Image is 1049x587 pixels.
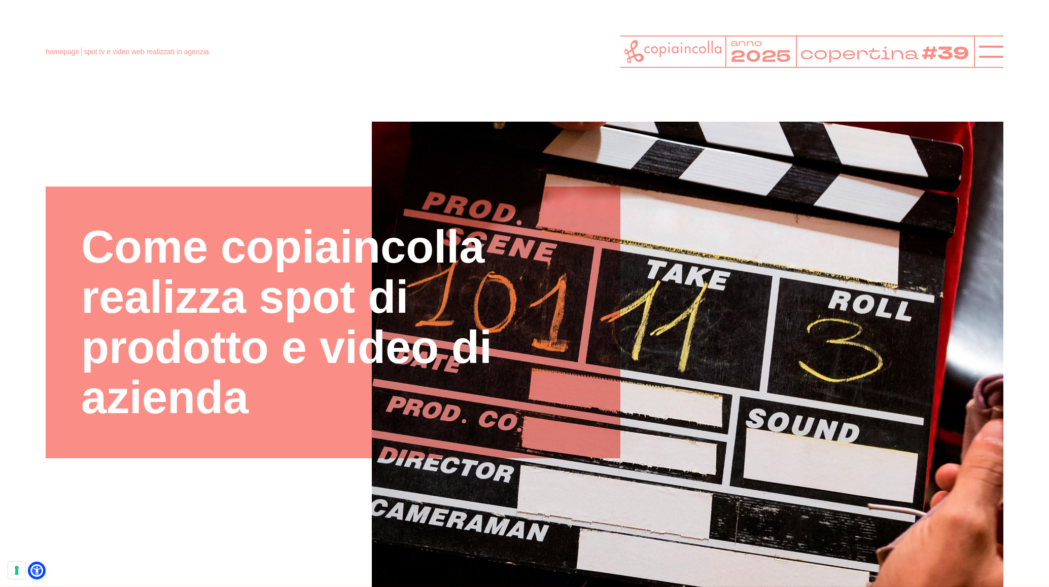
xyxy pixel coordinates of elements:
[30,564,43,577] a: Open Accessibility Menu
[46,48,79,56] a: homepage
[730,36,762,50] tspan: anno
[730,45,791,68] tspan: 2025
[800,42,918,65] tspan: copertina
[81,222,585,423] h1: Come copiaincolla realizza spot di prodotto e video di azienda
[84,48,209,56] span: spot tv e video web realizzati in agenzia
[922,41,969,66] tspan: #39
[8,562,25,579] button: Le tue preferenze relative al consenso per le tecnologie di tracciamento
